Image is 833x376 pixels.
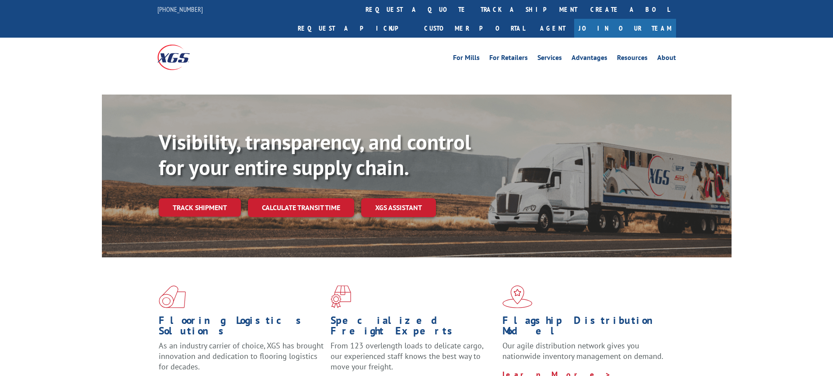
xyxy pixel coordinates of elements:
[159,315,324,341] h1: Flooring Logistics Solutions
[291,19,418,38] a: Request a pickup
[361,198,436,217] a: XGS ASSISTANT
[502,315,668,341] h1: Flagship Distribution Model
[531,19,574,38] a: Agent
[331,315,496,341] h1: Specialized Freight Experts
[418,19,531,38] a: Customer Portal
[657,54,676,64] a: About
[574,19,676,38] a: Join Our Team
[331,285,351,308] img: xgs-icon-focused-on-flooring-red
[159,198,241,217] a: Track shipment
[617,54,648,64] a: Resources
[159,128,471,181] b: Visibility, transparency, and control for your entire supply chain.
[159,285,186,308] img: xgs-icon-total-supply-chain-intelligence-red
[537,54,562,64] a: Services
[159,341,324,372] span: As an industry carrier of choice, XGS has brought innovation and dedication to flooring logistics...
[489,54,528,64] a: For Retailers
[502,285,533,308] img: xgs-icon-flagship-distribution-model-red
[572,54,607,64] a: Advantages
[157,5,203,14] a: [PHONE_NUMBER]
[453,54,480,64] a: For Mills
[248,198,354,217] a: Calculate transit time
[502,341,663,361] span: Our agile distribution network gives you nationwide inventory management on demand.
